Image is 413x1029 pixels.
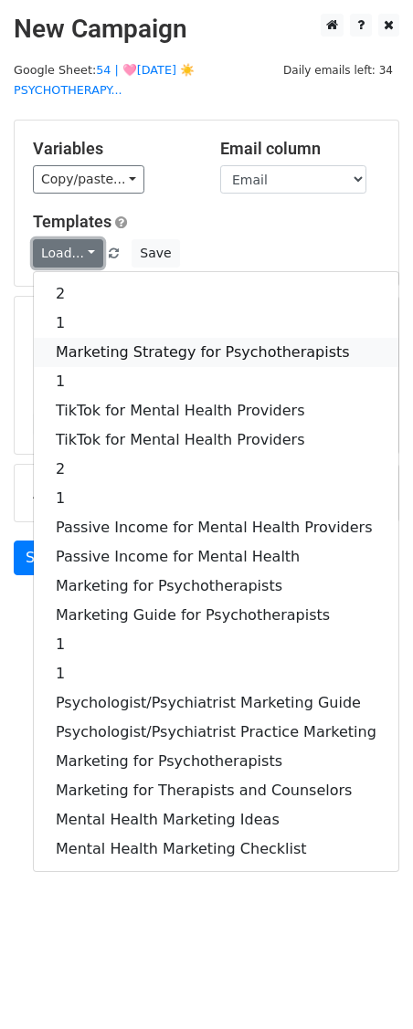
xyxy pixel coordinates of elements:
a: Passive Income for Mental Health [34,542,398,572]
a: 1 [34,309,398,338]
a: Send [14,541,74,575]
a: Copy/paste... [33,165,144,194]
a: Mental Health Marketing Ideas [34,805,398,835]
h2: New Campaign [14,14,399,45]
a: Marketing Strategy for Psychotherapists [34,338,398,367]
a: TikTok for Mental Health Providers [34,425,398,455]
a: Psychologist/Psychiatrist Marketing Guide [34,688,398,718]
a: Marketing for Psychotherapists [34,572,398,601]
a: Marketing Guide for Psychotherapists [34,601,398,630]
a: 54 | 🩷[DATE] ☀️PSYCHOTHERAPY... [14,63,195,98]
a: 2 [34,455,398,484]
h5: Variables [33,139,193,159]
a: TikTok for Mental Health Providers [34,396,398,425]
a: Daily emails left: 34 [277,63,399,77]
a: Load... [33,239,103,268]
small: Google Sheet: [14,63,195,98]
a: 2 [34,279,398,309]
a: 1 [34,630,398,659]
span: Daily emails left: 34 [277,60,399,80]
a: Marketing for Psychotherapists [34,747,398,776]
iframe: Chat Widget [322,941,413,1029]
a: Psychologist/Psychiatrist Practice Marketing [34,718,398,747]
a: 1 [34,659,398,688]
a: Templates [33,212,111,231]
button: Save [132,239,179,268]
a: Passive Income for Mental Health Providers [34,513,398,542]
h5: Email column [220,139,380,159]
a: 1 [34,484,398,513]
a: Marketing for Therapists and Counselors [34,776,398,805]
a: Mental Health Marketing Checklist [34,835,398,864]
a: 1 [34,367,398,396]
